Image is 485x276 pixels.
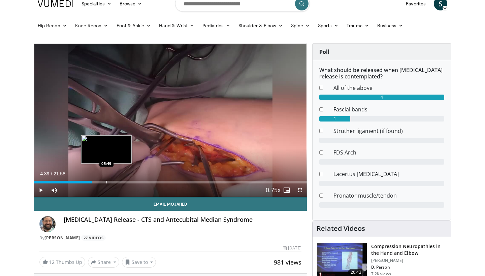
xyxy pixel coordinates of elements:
a: Sports [314,19,343,32]
button: Share [88,257,119,268]
div: By [39,235,301,241]
button: Play [34,183,47,197]
dd: FDS Arch [328,148,449,157]
a: Pediatrics [198,19,234,32]
span: 4:39 [40,171,49,176]
button: Save to [122,257,156,268]
div: 1 [319,116,351,122]
div: 4 [319,95,444,100]
p: [PERSON_NAME] [371,258,447,263]
dd: Fascial bands [328,105,449,113]
h4: Related Videos [317,225,365,233]
button: Enable picture-in-picture mode [280,183,293,197]
h4: [MEDICAL_DATA] Release - CTS and Antecubital Median Syndrome [64,216,301,223]
button: Mute [47,183,61,197]
a: Hip Recon [34,19,71,32]
h3: Compression Neuropathies in the Hand and Elbow [371,243,447,256]
a: Business [373,19,408,32]
a: Trauma [343,19,373,32]
span: 21:58 [54,171,65,176]
img: image.jpeg [81,135,132,164]
div: Progress Bar [34,181,307,183]
a: Foot & Ankle [112,19,155,32]
span: 981 views [274,258,301,266]
p: D. Person [371,265,447,270]
dd: Pronator muscle/tendon [328,192,449,200]
a: Email Mojahed [34,197,307,211]
strong: Poll [319,48,329,56]
a: Shoulder & Elbow [234,19,287,32]
button: Playback Rate [266,183,280,197]
dd: Lacertus [MEDICAL_DATA] [328,170,449,178]
video-js: Video Player [34,44,307,197]
dd: All of the above [328,84,449,92]
span: 20:43 [348,269,364,276]
dd: Struther ligament (if found) [328,127,449,135]
span: / [51,171,52,176]
a: 27 Videos [81,235,106,241]
a: [PERSON_NAME] [44,235,80,241]
h6: What should be released when [MEDICAL_DATA] release is contemplated? [319,67,444,80]
div: [DATE] [283,245,301,251]
img: Avatar [39,216,56,232]
a: 12 Thumbs Up [39,257,85,267]
button: Fullscreen [293,183,307,197]
span: 12 [49,259,55,265]
a: Hand & Wrist [155,19,198,32]
a: Knee Recon [71,19,112,32]
a: Spine [287,19,314,32]
img: VuMedi Logo [38,0,73,7]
